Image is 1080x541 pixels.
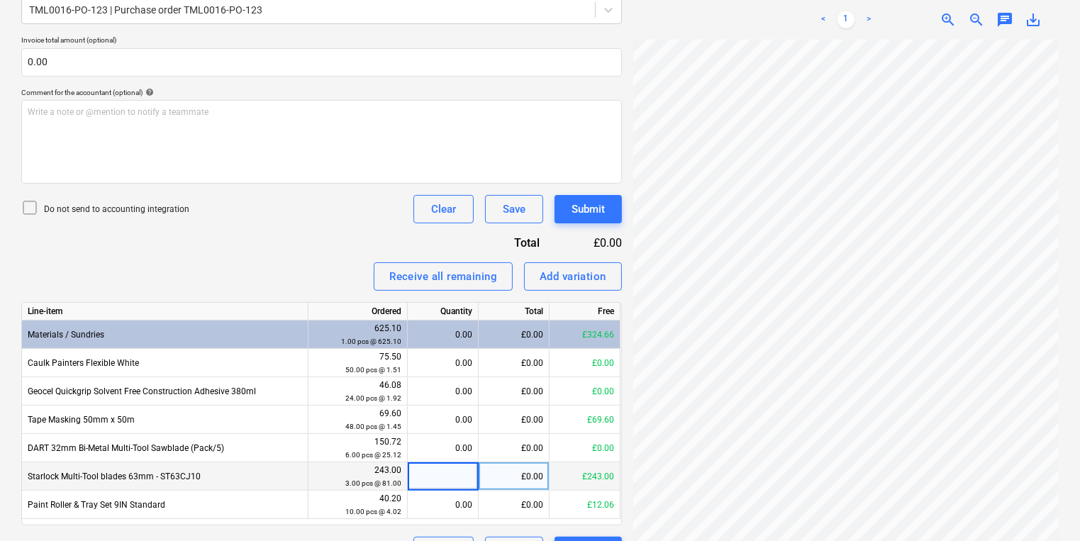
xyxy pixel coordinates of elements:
[314,492,401,518] div: 40.20
[479,491,550,519] div: £0.00
[22,462,308,491] div: Starlock Multi-Tool blades 63mm - ST63CJ10
[438,235,562,251] div: Total
[413,320,472,349] div: 0.00
[22,377,308,406] div: Geocel Quickgrip Solvent Free Construction Adhesive 380ml
[550,491,620,519] div: £12.06
[314,322,401,348] div: 625.10
[555,195,622,223] button: Submit
[524,262,622,291] button: Add variation
[374,262,513,291] button: Receive all remaining
[21,35,622,48] p: Invoice total amount (optional)
[22,406,308,434] div: Tape Masking 50mm x 50m
[550,349,620,377] div: £0.00
[485,195,543,223] button: Save
[550,320,620,349] div: £324.66
[550,434,620,462] div: £0.00
[550,462,620,491] div: £243.00
[479,320,550,349] div: £0.00
[479,377,550,406] div: £0.00
[503,200,525,218] div: Save
[550,377,620,406] div: £0.00
[479,303,550,320] div: Total
[21,48,622,77] input: Invoice total amount (optional)
[345,394,401,402] small: 24.00 pcs @ 1.92
[345,508,401,515] small: 10.00 pcs @ 4.02
[314,407,401,433] div: 69.60
[143,88,154,96] span: help
[431,200,456,218] div: Clear
[345,423,401,430] small: 48.00 pcs @ 1.45
[22,491,308,519] div: Paint Roller & Tray Set 9IN Standard
[341,338,401,345] small: 1.00 pcs @ 625.10
[21,88,622,97] div: Comment for the accountant (optional)
[550,406,620,434] div: £69.60
[540,267,606,286] div: Add variation
[314,464,401,490] div: 243.00
[408,303,479,320] div: Quantity
[345,451,401,459] small: 6.00 pcs @ 25.12
[413,406,472,434] div: 0.00
[413,377,472,406] div: 0.00
[314,379,401,405] div: 46.08
[308,303,408,320] div: Ordered
[550,303,620,320] div: Free
[562,235,622,251] div: £0.00
[413,195,474,223] button: Clear
[389,267,497,286] div: Receive all remaining
[413,491,472,519] div: 0.00
[314,435,401,462] div: 150.72
[44,203,189,216] p: Do not send to accounting integration
[413,349,472,377] div: 0.00
[345,479,401,487] small: 3.00 pcs @ 81.00
[413,434,472,462] div: 0.00
[479,406,550,434] div: £0.00
[22,434,308,462] div: DART 32mm Bi-Metal Multi-Tool Sawblade (Pack/5)
[22,303,308,320] div: Line-item
[1009,473,1080,541] iframe: Chat Widget
[28,330,104,340] span: Materials / Sundries
[479,462,550,491] div: £0.00
[572,200,605,218] div: Submit
[22,349,308,377] div: Caulk Painters Flexible White
[345,366,401,374] small: 50.00 pcs @ 1.51
[479,434,550,462] div: £0.00
[479,349,550,377] div: £0.00
[314,350,401,377] div: 75.50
